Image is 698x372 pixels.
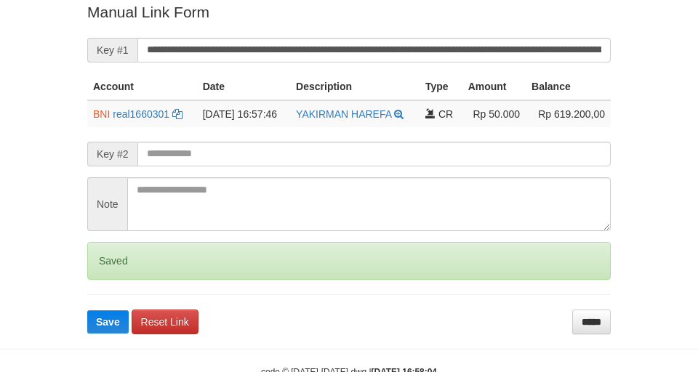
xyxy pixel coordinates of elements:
span: Note [87,177,127,231]
th: Amount [462,73,526,100]
td: [DATE] 16:57:46 [197,100,290,127]
th: Account [87,73,197,100]
span: CR [438,108,453,120]
th: Type [420,73,462,100]
a: YAKIRMAN HAREFA [296,108,391,120]
td: Rp 619.200,00 [526,100,611,127]
span: Reset Link [141,316,189,328]
button: Save [87,310,129,333]
th: Balance [526,73,611,100]
a: real1660301 [113,108,169,120]
th: Description [290,73,420,100]
div: Saved [87,242,611,280]
th: Date [197,73,290,100]
p: Manual Link Form [87,1,611,23]
span: Key #2 [87,142,137,166]
span: Key #1 [87,38,137,62]
a: Copy real1660301 to clipboard [172,108,182,120]
td: Rp 50.000 [462,100,526,127]
a: Reset Link [132,310,198,334]
span: BNI [93,108,110,120]
span: Save [96,316,120,328]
